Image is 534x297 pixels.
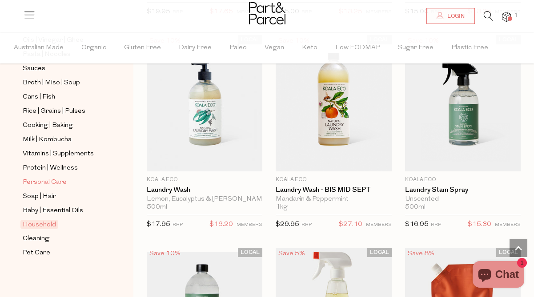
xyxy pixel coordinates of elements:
[405,221,429,228] span: $16.95
[209,219,233,230] span: $16.20
[173,222,183,227] small: RRP
[276,248,308,260] div: Save 5%
[23,247,104,258] a: Pet Care
[23,162,104,174] a: Protein | Wellness
[23,191,104,202] a: Soap | Hair
[23,177,104,188] a: Personal Care
[147,248,183,260] div: Save 10%
[23,219,104,230] a: Household
[276,195,391,203] div: Mandarin & Peppermint
[124,32,161,63] span: Gluten Free
[502,12,511,21] a: 1
[237,222,262,227] small: MEMBERS
[405,35,521,171] img: Laundry Stain Spray
[23,205,104,216] a: Baby | Essential Oils
[23,120,104,131] a: Cooking | Baking
[147,186,262,194] a: Laundry Wash
[23,77,104,88] a: Broth | Miso | Soup
[147,35,262,171] img: Laundry Wash
[23,191,56,202] span: Soap | Hair
[445,12,465,20] span: Login
[147,176,262,184] p: Koala Eco
[301,222,312,227] small: RRP
[23,134,104,145] a: Milk | Kombucha
[276,176,391,184] p: Koala Eco
[468,219,491,230] span: $15.30
[405,203,426,211] span: 500ml
[147,195,262,203] div: Lemon, Eucalyptus & [PERSON_NAME]
[265,32,284,63] span: Vegan
[495,222,521,227] small: MEMBERS
[23,206,83,216] span: Baby | Essential Oils
[20,220,58,229] span: Household
[512,12,520,20] span: 1
[405,248,437,260] div: Save 8%
[405,176,521,184] p: Koala Eco
[367,248,392,257] span: LOCAL
[23,78,80,88] span: Broth | Miso | Soup
[23,91,104,103] a: Cans | Fish
[470,261,527,290] inbox-online-store-chat: Shopify online store chat
[276,186,391,194] a: Laundry Wash - BIS MID SEPT
[23,106,85,117] span: Rice | Grains | Pulses
[23,148,104,159] a: Vitamins | Supplements
[398,32,434,63] span: Sugar Free
[23,106,104,117] a: Rice | Grains | Pulses
[335,32,380,63] span: Low FODMAP
[23,234,49,244] span: Cleaning
[276,221,299,228] span: $29.95
[23,177,67,188] span: Personal Care
[238,248,262,257] span: LOCAL
[23,63,45,74] span: Sauces
[23,233,104,244] a: Cleaning
[366,222,392,227] small: MEMBERS
[249,2,285,24] img: Part&Parcel
[339,219,362,230] span: $27.10
[405,186,521,194] a: Laundry Stain Spray
[23,92,55,103] span: Cans | Fish
[496,248,521,257] span: LOCAL
[23,248,50,258] span: Pet Care
[23,120,73,131] span: Cooking | Baking
[23,149,94,159] span: Vitamins | Supplements
[229,32,247,63] span: Paleo
[451,32,488,63] span: Plastic Free
[147,221,170,228] span: $17.95
[276,35,391,171] img: Laundry Wash - BIS MID SEPT
[23,135,72,145] span: Milk | Kombucha
[23,163,78,174] span: Protein | Wellness
[179,32,212,63] span: Dairy Free
[426,8,475,24] a: Login
[405,195,521,203] div: Unscented
[276,203,288,211] span: 1kg
[81,32,106,63] span: Organic
[302,32,317,63] span: Keto
[147,203,167,211] span: 500ml
[14,32,64,63] span: Australian Made
[23,63,104,74] a: Sauces
[431,222,441,227] small: RRP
